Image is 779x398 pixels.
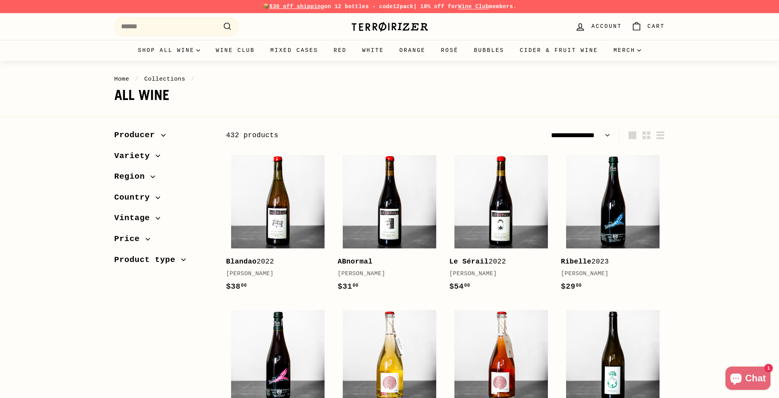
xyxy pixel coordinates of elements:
[114,231,214,252] button: Price
[338,282,359,291] span: $31
[627,15,670,38] a: Cart
[338,150,442,301] a: ABnormal [PERSON_NAME]
[393,3,413,10] strong: 12pack
[723,367,773,392] inbox-online-store-chat: Shopify online store chat
[561,150,665,301] a: Ribelle2023[PERSON_NAME]
[114,88,665,103] h1: All wine
[449,258,489,265] b: Le Sérail
[464,283,470,288] sup: 00
[606,40,649,61] summary: Merch
[449,256,546,267] div: 2022
[114,127,214,148] button: Producer
[512,40,606,61] a: Cider & Fruit Wine
[114,168,214,189] button: Region
[133,76,141,83] span: /
[561,256,657,267] div: 2023
[208,40,263,61] a: Wine Club
[114,2,665,11] p: 📦 on 12 bottles - code | 10% off for members.
[226,258,257,265] b: Blandao
[114,148,214,169] button: Variety
[338,258,373,265] b: ABnormal
[114,210,214,231] button: Vintage
[189,76,197,83] span: /
[338,269,434,279] div: [PERSON_NAME]
[576,283,582,288] sup: 00
[433,40,466,61] a: Rosé
[648,22,665,31] span: Cart
[449,269,546,279] div: [PERSON_NAME]
[114,191,156,204] span: Country
[561,269,657,279] div: [PERSON_NAME]
[466,40,512,61] a: Bubbles
[130,40,208,61] summary: Shop all wine
[114,233,146,246] span: Price
[458,3,489,10] a: Wine Club
[114,252,214,272] button: Product type
[114,212,156,225] span: Vintage
[392,40,433,61] a: Orange
[226,130,446,141] div: 432 products
[561,282,582,291] span: $29
[114,170,151,183] span: Region
[561,258,592,265] b: Ribelle
[263,40,326,61] a: Mixed Cases
[326,40,354,61] a: Red
[241,283,247,288] sup: 00
[226,256,322,267] div: 2022
[226,282,247,291] span: $38
[114,189,214,210] button: Country
[570,15,626,38] a: Account
[449,282,470,291] span: $54
[226,150,330,301] a: Blandao2022[PERSON_NAME]
[591,22,622,31] span: Account
[114,150,156,163] span: Variety
[144,76,185,83] a: Collections
[114,129,161,142] span: Producer
[114,253,181,267] span: Product type
[269,3,325,10] span: $30 off shipping
[226,269,322,279] div: [PERSON_NAME]
[352,283,358,288] sup: 00
[449,150,553,301] a: Le Sérail2022[PERSON_NAME]
[99,40,681,61] div: Primary
[354,40,392,61] a: White
[114,74,665,84] nav: breadcrumbs
[114,76,130,83] a: Home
